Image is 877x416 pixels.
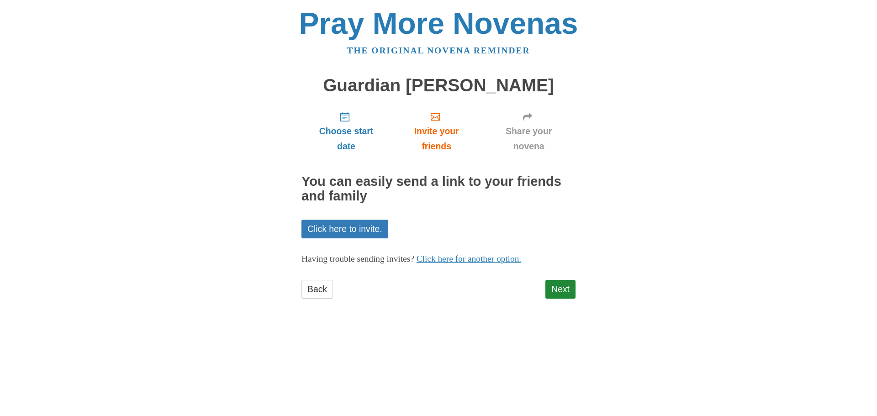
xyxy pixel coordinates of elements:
[301,280,333,299] a: Back
[311,124,382,154] span: Choose start date
[491,124,566,154] span: Share your novena
[545,280,576,299] a: Next
[301,254,414,263] span: Having trouble sending invites?
[301,104,391,158] a: Choose start date
[301,76,576,95] h1: Guardian [PERSON_NAME]
[301,174,576,204] h2: You can easily send a link to your friends and family
[299,6,578,40] a: Pray More Novenas
[347,46,530,55] a: The original novena reminder
[301,220,388,238] a: Click here to invite.
[482,104,576,158] a: Share your novena
[391,104,482,158] a: Invite your friends
[400,124,473,154] span: Invite your friends
[417,254,522,263] a: Click here for another option.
